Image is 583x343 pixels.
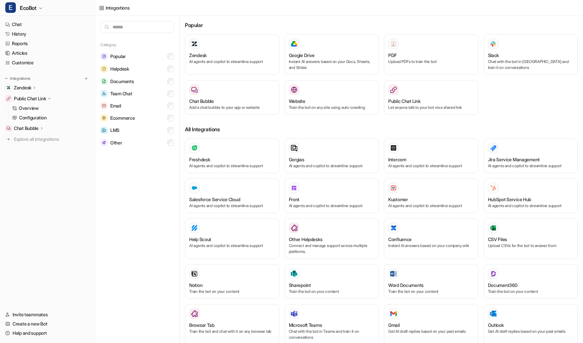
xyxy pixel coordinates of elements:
h3: Gorgias [289,156,304,163]
p: Let anyone talk to your bot via a shared link [388,105,474,110]
p: Train the bot on your content [189,289,275,295]
p: Train the bot and chat with it on any browser tab [189,328,275,334]
img: Browser Tab [191,310,198,317]
img: Public Chat Link [7,97,11,101]
button: PDFPDFUpload PDFs to train the bot [384,34,478,75]
button: WebsiteWebsiteTrain the bot on any site using auto-crawling [285,80,379,115]
button: Salesforce Service Cloud Salesforce Service CloudAI agents and copilot to streamline support [185,178,279,213]
button: ConfluenceConfluenceInstant AI answers based on your company wiki [384,218,478,259]
p: Train the bot on any site using auto-crawling [289,105,375,110]
img: Chat Bubble [7,126,11,130]
p: Connect and manage support across multiple platforms. [289,243,375,255]
img: Team Chat [100,90,108,97]
h3: Chat Bubble [189,98,214,105]
img: Kustomer [390,185,397,191]
img: Popular [100,53,108,60]
img: PDF [390,41,397,47]
a: Articles [3,48,92,58]
button: IntercomAI agents and copilot to streamline support [384,139,478,173]
h3: Confluence [388,236,412,243]
h3: Sharepoint [289,282,311,289]
p: AI agents and copilot to streamline support [388,163,474,169]
button: Other HelpdesksOther HelpdesksConnect and manage support across multiple platforms. [285,218,379,259]
span: Popular [110,53,126,60]
p: AI agents and copilot to streamline support [289,203,375,209]
button: Jira Service ManagementAI agents and copilot to streamline support [484,139,578,173]
button: DocumentsDocuments [100,75,174,87]
span: Helpdesk [110,66,129,72]
button: Chat BubbleAdd a chat bubble to your app or website [185,80,279,115]
button: Messages [66,206,132,232]
p: AI agents and copilot to streamline support [388,203,474,209]
img: Notion [191,270,198,277]
div: Send us a message [14,83,110,90]
a: Invite teammates [3,310,92,319]
span: LMS [110,127,120,134]
button: SharepointSharepointTrain the bot on your content [285,264,379,299]
button: SlackSlackChat with the bot in [GEOGRAPHIC_DATA] and train it on conversations [484,34,578,75]
img: Sharepoint [291,270,297,277]
p: Get AI draft replies based on your past emails [488,328,574,334]
button: Help ScoutHelp ScoutAI agents and copilot to streamline support [185,218,279,259]
p: AI agents and copilot to streamline support [189,59,275,65]
img: Helpdesk [100,65,108,73]
span: E [5,2,16,13]
img: expand menu [4,76,9,81]
button: Google DriveGoogle DriveInstant AI answers based on your Docs, Sheets, and Slides [285,34,379,75]
h3: Microsoft Teams [289,322,322,328]
h3: All Integrations [185,125,578,133]
h3: PDF [388,52,397,59]
span: Messages [88,222,111,227]
div: Close [114,11,125,22]
img: Other Helpdesks [291,225,297,231]
h3: Public Chat Link [388,98,421,105]
p: Instant AI answers based on your company wiki [388,243,474,249]
img: Ecommerce [100,114,108,121]
span: Other [110,140,122,146]
button: FreshdeskAI agents and copilot to streamline support [185,139,279,173]
p: How can we help? [13,58,119,69]
a: Integrations [99,4,130,11]
p: Upload PDFs to train the bot [388,59,474,65]
img: LMS [100,127,108,134]
h3: Popular [185,21,578,29]
img: Zendesk [7,86,11,90]
img: Salesforce Service Cloud [191,185,198,191]
h3: HubSpot Service Hub [488,196,532,203]
p: Train the bot on your content [289,289,375,295]
p: AI agents and copilot to streamline support [289,163,375,169]
h3: Help Scout [189,236,211,243]
h3: Browser Tab [189,322,215,328]
img: Other [100,139,108,146]
button: LMSLMS [100,124,174,137]
h3: Slack [488,52,499,59]
p: Upload CSVs for the bot to answer from [488,243,574,249]
img: Outlook [490,311,497,317]
p: AI agents and copilot to streamline support [189,243,275,249]
img: Profile image for Amogh [26,11,39,24]
h3: Front [289,196,300,203]
span: Home [25,222,40,227]
img: Confluence [390,225,397,231]
button: EmailEmail [100,100,174,112]
p: Add a chat bubble to your app or website [189,105,275,110]
a: Configuration [10,113,92,122]
p: Train the bot on your content [488,289,574,295]
a: Help and support [3,328,92,338]
span: Team Chat [110,90,132,97]
img: Profile image for Patrick [13,11,26,24]
div: Send us a message [7,78,125,96]
img: Email [100,102,108,109]
button: Public Chat LinkLet anyone talk to your bot via a shared link [384,80,478,115]
img: Word Documents [390,271,397,277]
button: PopularPopular [100,50,174,63]
img: Document360 [490,270,497,277]
p: Hi there 👋 [13,47,119,58]
button: HelpdeskHelpdesk [100,63,174,75]
h3: Google Drive [289,52,315,59]
p: Instant AI answers based on your Docs, Sheets, and Slides [289,59,375,71]
button: NotionNotionTrain the bot on your content [185,264,279,299]
img: Documents [100,78,108,85]
h3: Zendesk [189,52,207,59]
p: Integrations [10,76,30,81]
